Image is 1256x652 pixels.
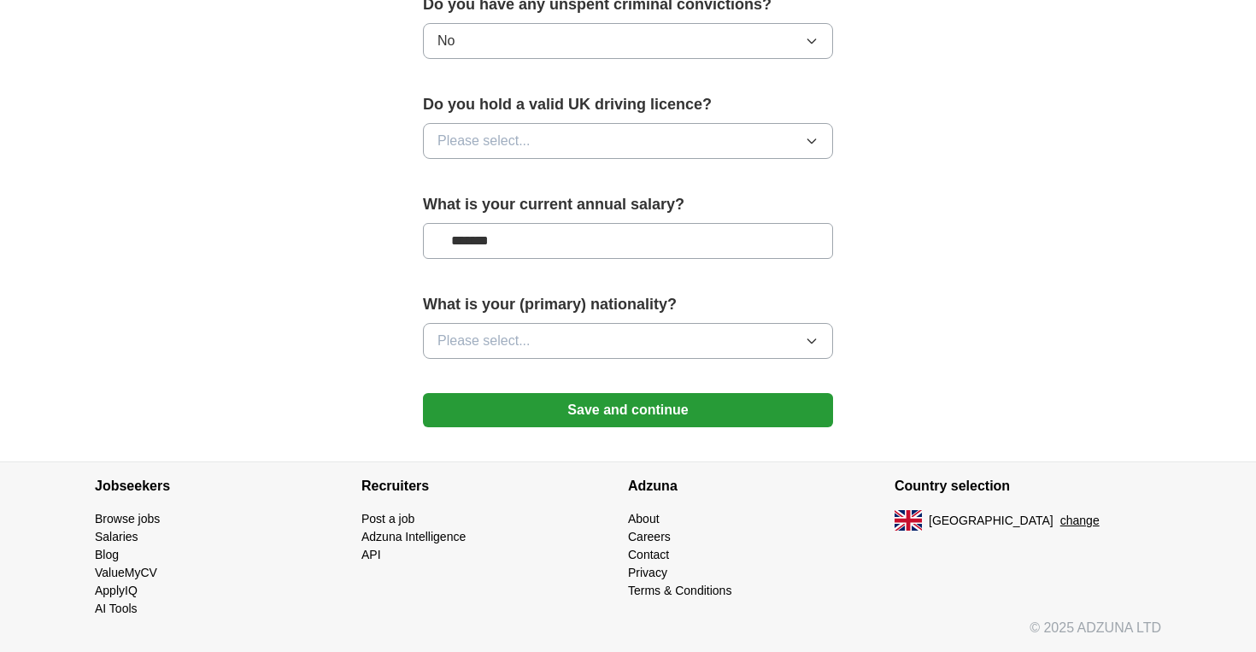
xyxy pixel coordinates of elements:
[437,31,455,51] span: No
[1060,512,1100,530] button: change
[361,512,414,526] a: Post a job
[423,293,833,316] label: What is your (primary) nationality?
[437,331,531,351] span: Please select...
[423,323,833,359] button: Please select...
[95,584,138,597] a: ApplyIQ
[628,566,667,579] a: Privacy
[95,530,138,543] a: Salaries
[95,566,157,579] a: ValueMyCV
[81,618,1175,652] div: © 2025 ADZUNA LTD
[423,123,833,159] button: Please select...
[95,512,160,526] a: Browse jobs
[628,512,660,526] a: About
[95,548,119,561] a: Blog
[929,512,1054,530] span: [GEOGRAPHIC_DATA]
[361,530,466,543] a: Adzuna Intelligence
[628,548,669,561] a: Contact
[423,23,833,59] button: No
[895,462,1161,510] h4: Country selection
[895,510,922,531] img: UK flag
[95,602,138,615] a: AI Tools
[423,193,833,216] label: What is your current annual salary?
[423,93,833,116] label: Do you hold a valid UK driving licence?
[628,584,731,597] a: Terms & Conditions
[628,530,671,543] a: Careers
[437,131,531,151] span: Please select...
[423,393,833,427] button: Save and continue
[361,548,381,561] a: API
